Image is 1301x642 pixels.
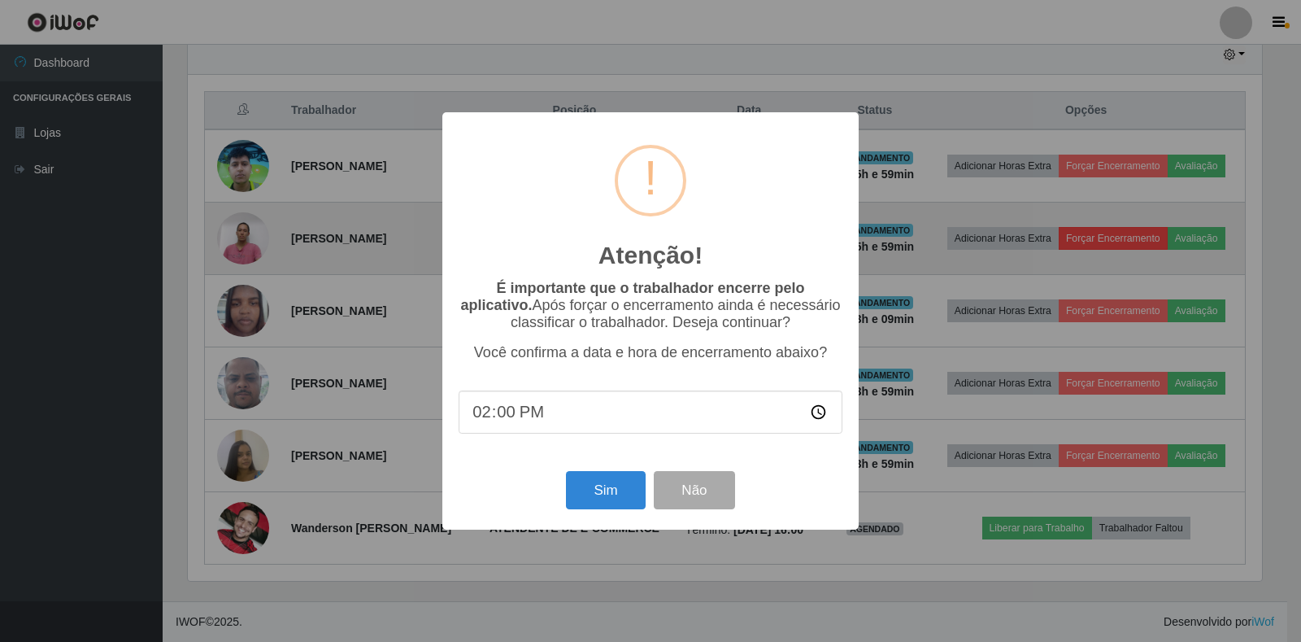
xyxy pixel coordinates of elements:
[460,280,804,313] b: É importante que o trabalhador encerre pelo aplicativo.
[654,471,734,509] button: Não
[566,471,645,509] button: Sim
[459,280,842,331] p: Após forçar o encerramento ainda é necessário classificar o trabalhador. Deseja continuar?
[598,241,703,270] h2: Atenção!
[459,344,842,361] p: Você confirma a data e hora de encerramento abaixo?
